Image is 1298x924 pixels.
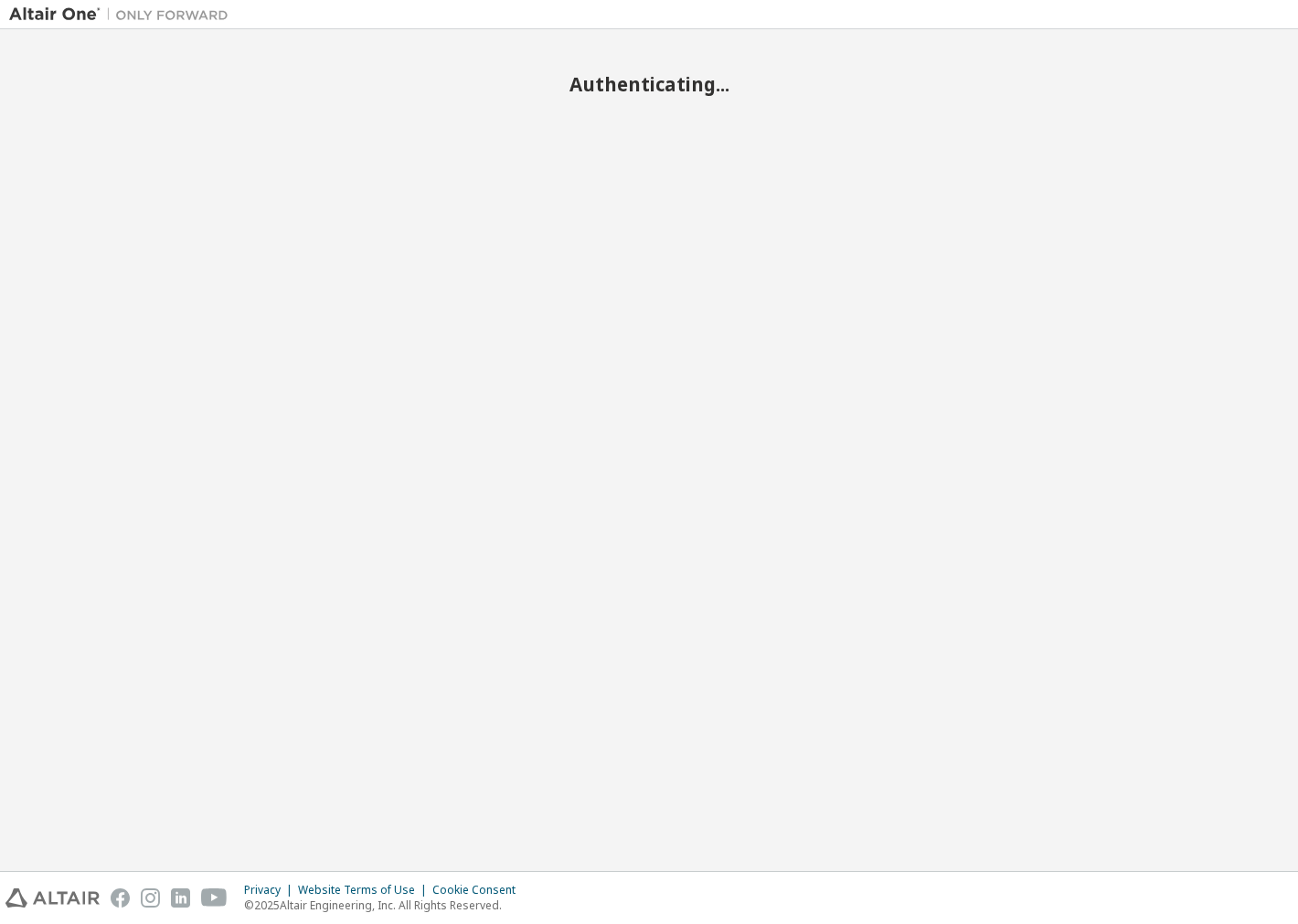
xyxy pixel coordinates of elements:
[171,888,190,908] img: linkedin.svg
[9,72,1289,96] h2: Authenticating...
[5,888,100,908] img: altair_logo.svg
[111,888,130,908] img: facebook.svg
[9,5,238,24] img: Altair One
[201,888,228,908] img: youtube.svg
[244,897,527,913] p: © 2025 Altair Engineering, Inc. All Rights Reserved.
[298,883,432,897] div: Website Terms of Use
[244,883,298,897] div: Privacy
[432,883,527,897] div: Cookie Consent
[141,888,160,908] img: instagram.svg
